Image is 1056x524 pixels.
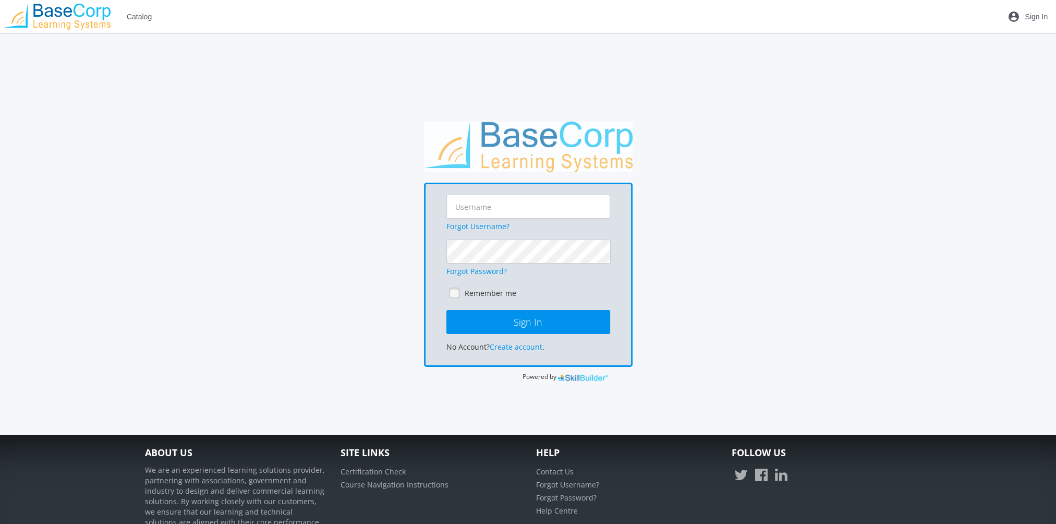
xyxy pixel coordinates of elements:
[145,448,325,458] h4: About Us
[522,373,556,382] span: Powered by
[341,480,448,490] a: Course Navigation Instructions
[446,310,610,334] button: Sign In
[341,467,406,477] a: Certification Check
[536,467,574,477] a: Contact Us
[341,448,520,458] h4: Site Links
[557,372,609,383] img: SkillBuilder
[1008,10,1020,23] mat-icon: account_circle
[732,448,912,458] h4: Follow Us
[446,342,544,352] span: No Account? .
[536,506,578,516] a: Help Centre
[1025,7,1048,26] span: Sign In
[536,493,597,503] a: Forgot Password?
[465,288,516,299] label: Remember me
[536,480,599,490] a: Forgot Username?
[536,448,716,458] h4: Help
[127,7,152,26] span: Catalog
[490,342,542,352] a: Create account
[446,266,507,276] a: Forgot Password?
[446,195,610,219] input: Username
[446,221,509,231] a: Forgot Username?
